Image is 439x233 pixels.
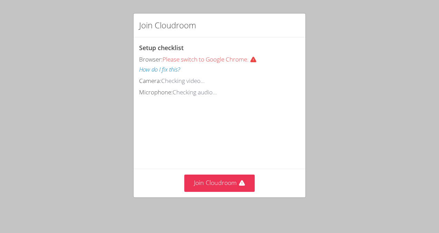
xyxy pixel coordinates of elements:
h2: Join Cloudroom [139,19,196,31]
span: Please switch to Google Chrome. [163,55,260,63]
span: Setup checklist [139,44,184,52]
span: Browser: [139,55,163,63]
button: How do I fix this? [139,65,180,75]
span: Microphone: [139,88,173,96]
button: Join Cloudroom [184,175,255,192]
span: Camera: [139,77,161,85]
span: Checking video... [161,77,205,85]
span: Checking audio... [173,88,217,96]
